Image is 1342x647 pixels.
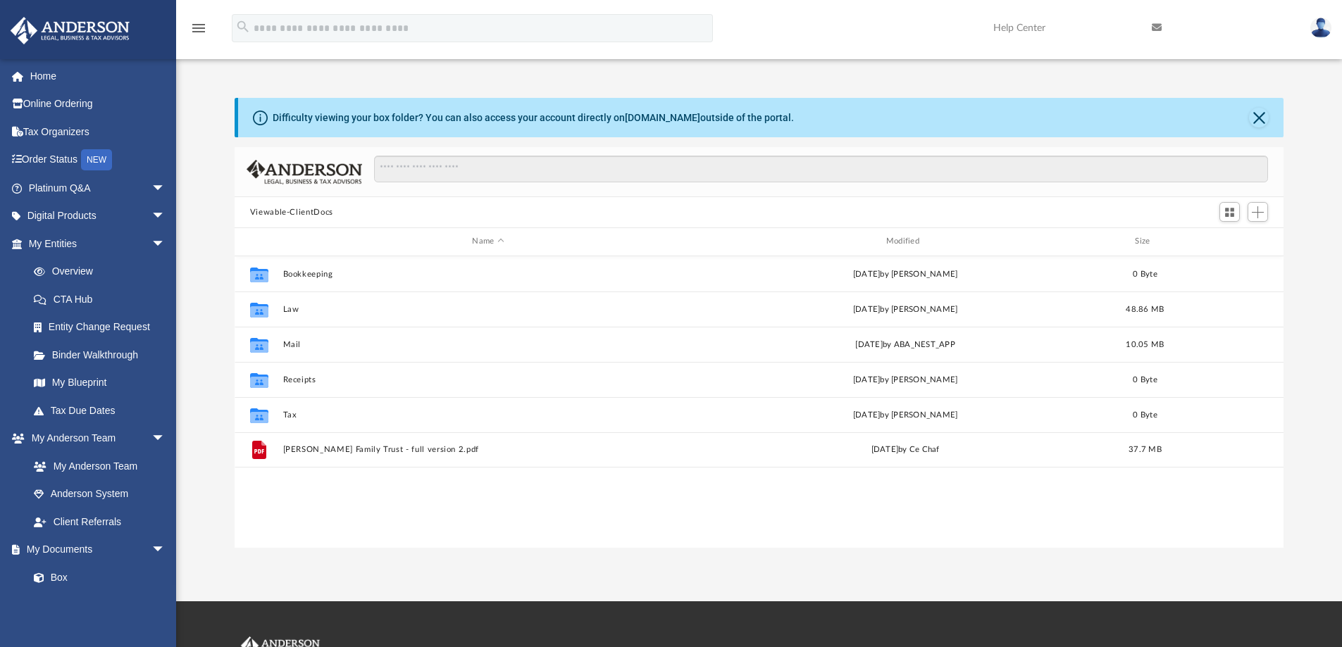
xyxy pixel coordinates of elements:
button: Law [282,305,693,314]
img: Anderson Advisors Platinum Portal [6,17,134,44]
a: Tax Due Dates [20,396,187,425]
span: 10.05 MB [1126,340,1164,348]
a: [DOMAIN_NAME] [625,112,700,123]
span: 37.7 MB [1129,446,1162,453]
a: Order StatusNEW [10,146,187,175]
a: menu [190,27,207,37]
a: CTA Hub [20,285,187,313]
button: Tax [282,410,693,420]
a: My Documentsarrow_drop_down [10,536,180,564]
a: Tax Organizers [10,118,187,146]
button: Close [1249,108,1269,127]
a: Overview [20,258,187,286]
a: Digital Productsarrow_drop_down [10,202,187,230]
div: [DATE] by [PERSON_NAME] [700,408,1110,421]
a: Anderson System [20,480,180,508]
button: Bookkeeping [282,270,693,279]
span: arrow_drop_down [151,202,180,231]
input: Search files and folders [374,156,1268,182]
div: [DATE] by [PERSON_NAME] [700,303,1110,315]
i: search [235,19,251,34]
span: 0 Byte [1133,270,1157,277]
div: [DATE] by ABA_NEST_APP [700,338,1110,351]
a: Client Referrals [20,508,180,536]
span: arrow_drop_down [151,425,180,453]
img: User Pic [1310,18,1331,38]
button: Viewable-ClientDocs [250,206,333,219]
div: NEW [81,149,112,170]
div: grid [235,256,1284,548]
span: arrow_drop_down [151,230,180,258]
span: arrow_drop_down [151,536,180,565]
span: 0 Byte [1133,375,1157,383]
a: My Anderson Teamarrow_drop_down [10,425,180,453]
a: Platinum Q&Aarrow_drop_down [10,174,187,202]
div: id [1179,235,1278,248]
a: Binder Walkthrough [20,341,187,369]
div: [DATE] by Ce Chaf [700,444,1110,456]
div: [DATE] by [PERSON_NAME] [700,268,1110,280]
div: id [241,235,276,248]
a: My Entitiesarrow_drop_down [10,230,187,258]
div: Name [282,235,693,248]
a: My Blueprint [20,369,180,397]
div: Size [1117,235,1173,248]
a: Online Ordering [10,90,187,118]
a: Meeting Minutes [20,591,180,620]
a: Box [20,563,173,591]
div: [DATE] by [PERSON_NAME] [700,373,1110,386]
a: Entity Change Request [20,313,187,341]
button: Receipts [282,375,693,384]
button: Add [1248,202,1269,222]
a: My Anderson Team [20,452,173,480]
a: Home [10,62,187,90]
span: 48.86 MB [1126,305,1164,313]
button: Switch to Grid View [1219,202,1241,222]
span: 0 Byte [1133,410,1157,418]
div: Modified [700,235,1111,248]
span: arrow_drop_down [151,174,180,203]
button: Mail [282,340,693,349]
i: menu [190,20,207,37]
div: Difficulty viewing your box folder? You can also access your account directly on outside of the p... [273,111,794,125]
button: [PERSON_NAME] Family Trust - full version 2.pdf [282,445,693,454]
